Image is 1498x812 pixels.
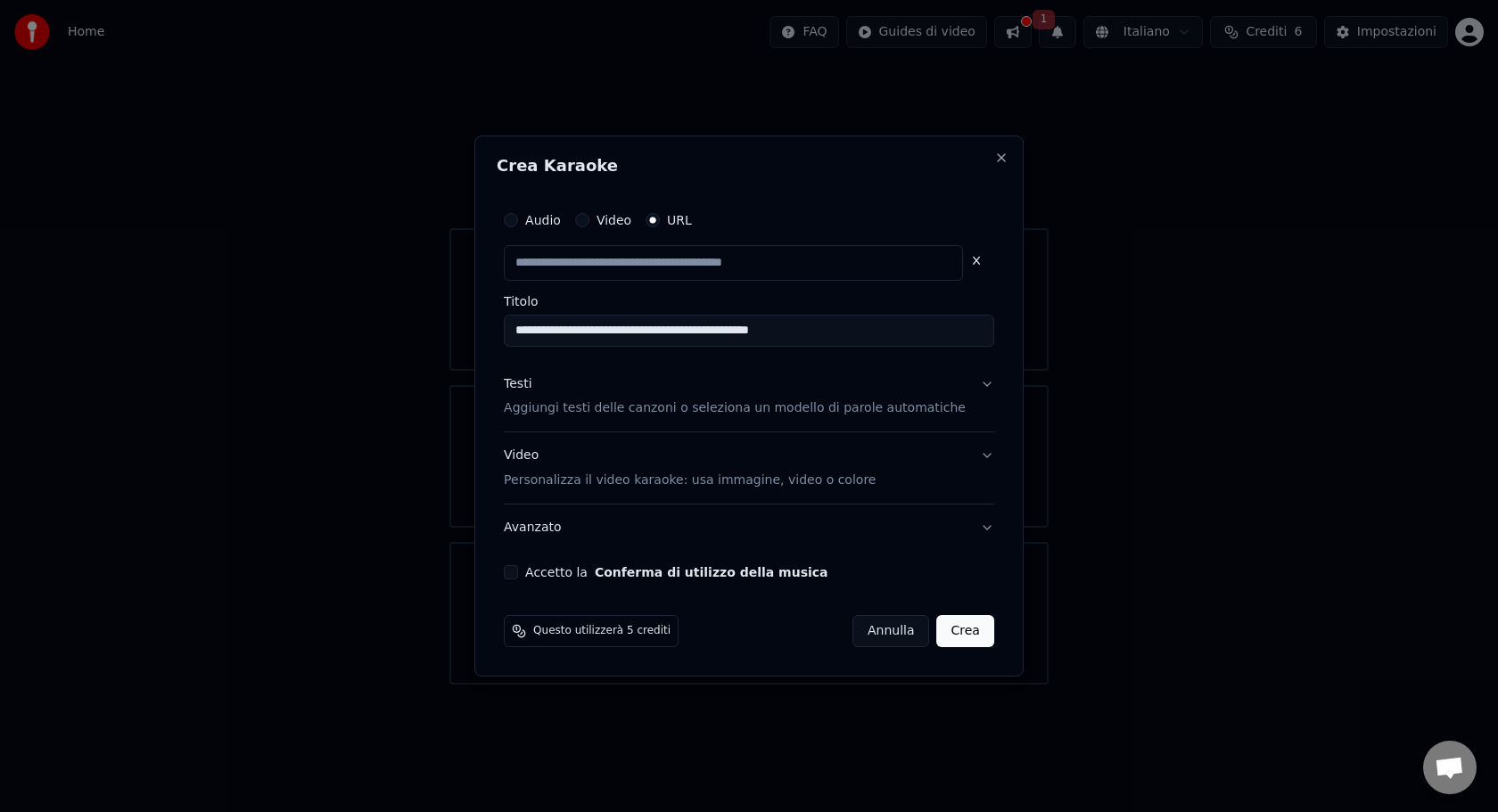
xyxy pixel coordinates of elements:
[533,624,671,638] span: Questo utilizzerà 5 crediti
[504,504,994,551] button: Avanzato
[667,214,692,226] label: URL
[504,433,994,504] button: VideoPersonalizza il video karaoke: usa immagine, video o colore
[504,361,994,432] button: TestiAggiungi testi delle canzoni o seleziona un modello di parole automatiche
[595,566,828,578] button: Accetto la
[504,400,966,418] p: Aggiungi testi delle canzoni o seleziona un modello di parole automatiche
[525,214,561,226] label: Audio
[852,615,930,647] button: Annulla
[504,375,531,393] div: Testi
[597,214,631,226] label: Video
[937,615,994,647] button: Crea
[504,295,994,308] label: Titolo
[525,566,827,578] label: Accetto la
[504,447,876,490] div: Video
[504,472,876,489] p: Personalizza il video karaoke: usa immagine, video o colore
[497,158,1001,174] h2: Crea Karaoke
